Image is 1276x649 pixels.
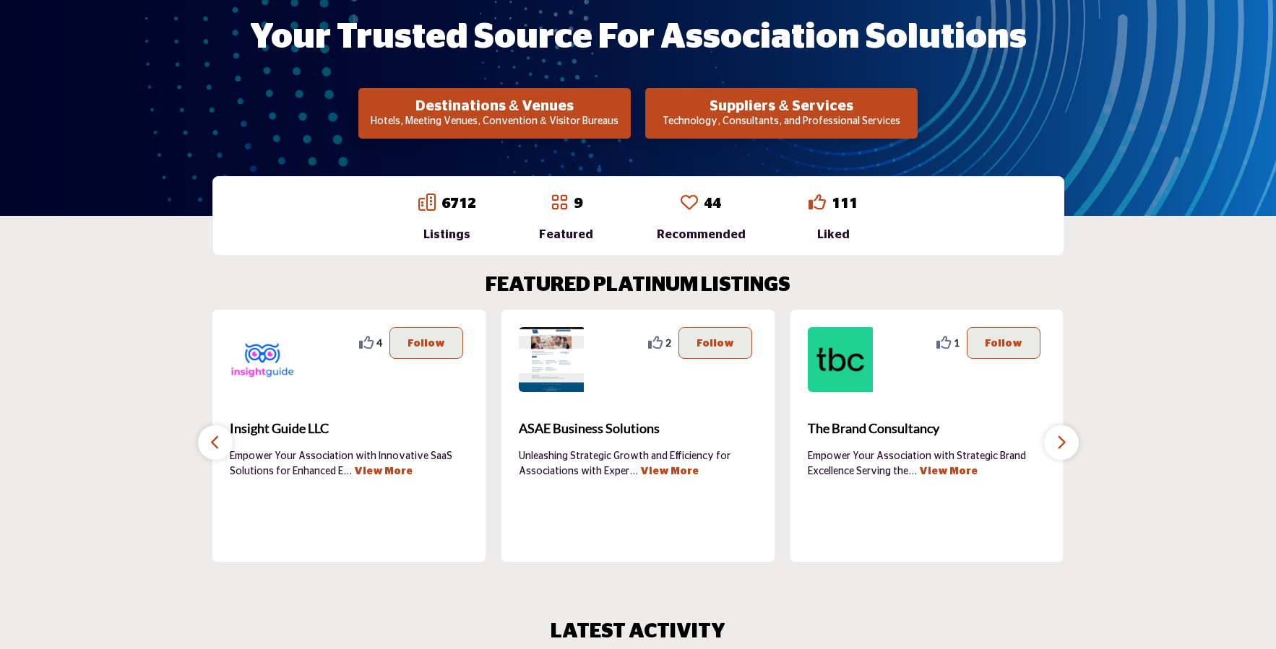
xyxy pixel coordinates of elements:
h2: Suppliers & Services [650,97,913,115]
div: Featured [539,226,593,243]
button: Follow [389,327,463,359]
span: Insight Guide LLC [230,419,468,438]
button: Destinations & Venues Hotels, Meeting Venues, Convention & Visitor Bureaus [358,88,631,139]
span: 2 [665,335,671,350]
a: Go to Recommended [681,193,698,214]
span: ... [908,466,917,476]
a: Insight Guide LLC [230,409,468,448]
span: ... [343,466,352,476]
img: Insight Guide LLC [230,327,295,392]
span: 1 [954,335,960,350]
i: Go to Liked [809,193,826,211]
h2: FEATURED PLATINUM LISTINGS [486,274,790,298]
a: Go to Featured [551,193,568,214]
a: The Brand Consultancy [808,409,1046,448]
a: 6712 [441,196,476,211]
p: Empower Your Association with Innovative SaaS Solutions for Enhanced E [230,449,468,478]
h2: Destinations & Venues [363,97,626,115]
a: 9 [574,196,582,211]
span: ... [629,466,638,476]
p: Empower Your Association with Strategic Brand Excellence Serving the [808,449,1046,478]
button: Follow [967,327,1040,359]
div: Recommended [657,226,746,243]
span: 4 [376,335,382,350]
p: Hotels, Meeting Venues, Convention & Visitor Bureaus [363,115,626,129]
h2: LATEST ACTIVITY [551,620,725,645]
button: Follow [678,327,752,359]
p: Follow [408,335,445,351]
h1: Your Trusted Source for Association Solutions [250,15,1027,60]
span: The Brand Consultancy [808,419,1046,438]
img: The Brand Consultancy [808,327,873,392]
div: Liked [809,226,858,243]
a: 111 [832,196,858,211]
a: 44 [704,196,721,211]
p: Follow [697,335,734,351]
a: View More [354,466,413,476]
img: ASAE Business Solutions [519,327,584,392]
p: Follow [985,335,1022,351]
p: Unleashing Strategic Growth and Efficiency for Associations with Exper [519,449,757,478]
div: Listings [418,226,476,243]
a: ASAE Business Solutions [519,409,757,448]
a: View More [640,466,699,476]
button: Suppliers & Services Technology, Consultants, and Professional Services [645,88,918,139]
p: Technology, Consultants, and Professional Services [650,115,913,129]
a: View More [919,466,978,476]
span: ASAE Business Solutions [519,419,757,438]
